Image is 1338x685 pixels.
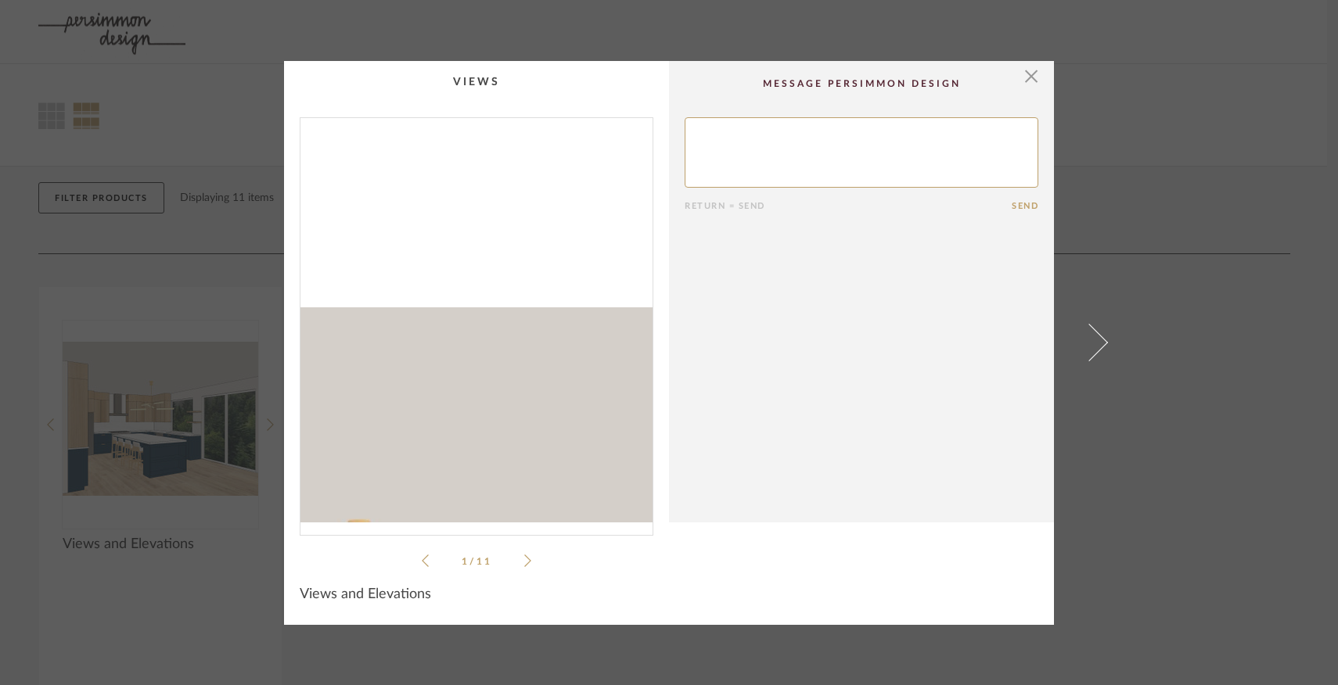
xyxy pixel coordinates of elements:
[300,586,431,603] span: Views and Elevations
[1012,201,1038,211] button: Send
[462,557,469,566] span: 1
[300,118,653,522] img: 5ff002ad-3fc1-49d7-bf09-02cb84de721d_1000x1000.jpg
[300,118,653,522] div: 0
[1016,61,1047,92] button: Close
[477,557,492,566] span: 11
[685,201,1012,211] div: Return = Send
[469,557,477,566] span: /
